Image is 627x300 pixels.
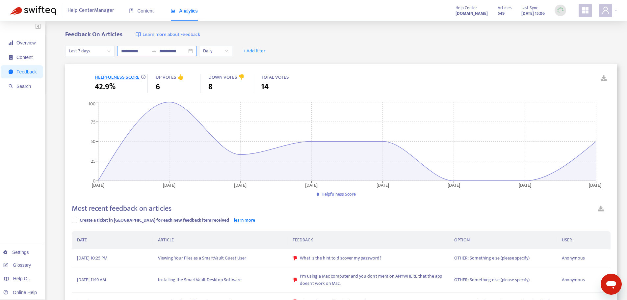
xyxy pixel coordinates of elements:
button: + Add filter [238,46,271,56]
span: signal [9,41,13,45]
span: Articles [498,4,511,12]
span: Create a ticket in [GEOGRAPHIC_DATA] for each new feedback item received [80,216,229,224]
span: Anonymous [562,255,585,262]
h4: Most recent feedback on articles [72,204,171,213]
span: swap-right [151,48,157,54]
a: Online Help [3,290,37,295]
tspan: [DATE] [519,181,531,189]
a: Learn more about Feedback [136,31,200,39]
tspan: [DATE] [92,181,104,189]
span: Last Sync [521,4,538,12]
span: book [129,9,134,13]
span: dislike [293,278,297,282]
span: + Add filter [243,47,266,55]
tspan: 0 [93,177,95,184]
span: user [602,6,610,14]
span: UP VOTES 👍 [156,73,184,81]
span: Help Center Manager [67,4,114,17]
span: search [9,84,13,89]
span: Helpfulness Score [322,190,356,198]
span: HELPFULNESS SCORE [95,73,140,81]
tspan: [DATE] [377,181,389,189]
span: Feedback [16,69,37,74]
img: Swifteq [10,6,56,15]
tspan: [DATE] [305,181,318,189]
span: 8 [208,81,212,93]
span: Last 7 days [69,46,111,56]
span: Daily [203,46,228,56]
tspan: 75 [91,118,95,125]
tspan: [DATE] [448,181,460,189]
tspan: [DATE] [163,181,176,189]
tspan: [DATE] [589,181,602,189]
span: Search [16,84,31,89]
span: appstore [581,6,589,14]
span: Overview [16,40,36,45]
a: learn more [234,216,255,224]
td: Viewing Your Files as a SmartVault Guest User [153,249,287,267]
th: DATE [72,231,152,249]
span: Help Center [456,4,477,12]
span: message [9,69,13,74]
span: Analytics [171,8,198,14]
span: [DATE] 10:25 PM [77,255,107,262]
tspan: 50 [91,138,95,145]
span: TOTAL VOTES [261,73,289,81]
th: USER [557,231,611,249]
img: image-link [136,32,141,37]
span: 42.9% [95,81,116,93]
b: Feedback On Articles [65,29,122,40]
tspan: [DATE] [234,181,247,189]
span: Content [16,55,33,60]
span: 14 [261,81,269,93]
span: Anonymous [562,276,585,284]
span: OTHER: Something else (please specify) [454,276,530,284]
img: sync_loading.0b5143dde30e3a21642e.gif [556,6,564,14]
span: Content [129,8,154,14]
iframe: Button to launch messaging window [601,274,622,295]
a: [DOMAIN_NAME] [456,10,488,17]
span: Help Centers [13,276,40,281]
span: OTHER: Something else (please specify) [454,255,530,262]
span: dislike [293,256,297,260]
a: Glossary [3,262,31,268]
th: FEEDBACK [287,231,449,249]
span: What is the hint to discover my password? [300,255,381,262]
tspan: 25 [91,157,95,165]
span: to [151,48,157,54]
span: [DATE] 11:19 AM [77,276,106,284]
a: Settings [3,250,29,255]
strong: [DATE] 15:06 [521,10,545,17]
span: 6 [156,81,160,93]
strong: 549 [498,10,505,17]
td: Installing the SmartVault Desktop Software [153,267,287,293]
span: DOWN VOTES 👎 [208,73,245,81]
th: ARTICLE [153,231,287,249]
th: OPTION [449,231,557,249]
span: Learn more about Feedback [143,31,200,39]
tspan: 100 [89,100,95,108]
span: container [9,55,13,60]
span: I'm using a Mac computer and you don't mention ANYWHERE that the app doesn't work on Mac. [300,273,444,287]
span: area-chart [171,9,175,13]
